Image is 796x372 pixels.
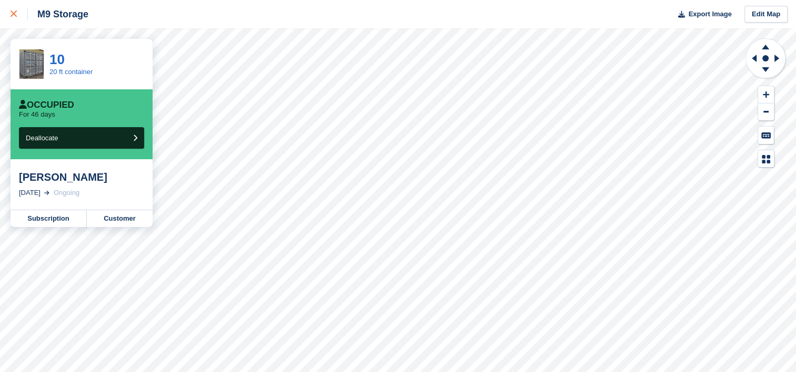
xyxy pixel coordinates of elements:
img: arrow-right-light-icn-cde0832a797a2874e46488d9cf13f60e5c3a73dbe684e267c42b8395dfbc2abf.svg [44,191,49,195]
a: Customer [87,210,153,227]
p: For 46 days [19,110,55,119]
a: Edit Map [744,6,788,23]
div: Ongoing [54,188,79,198]
span: Export Image [688,9,731,19]
button: Keyboard Shortcuts [758,127,774,144]
button: Zoom In [758,86,774,104]
a: Subscription [11,210,87,227]
a: 10 [49,51,65,67]
a: 20 ft container [49,68,93,76]
button: Deallocate [19,127,144,149]
span: Deallocate [26,134,58,142]
div: M9 Storage [28,8,88,20]
div: [PERSON_NAME] [19,171,144,183]
div: [DATE] [19,188,41,198]
button: Export Image [672,6,732,23]
button: Zoom Out [758,104,774,121]
div: Occupied [19,100,74,110]
button: Map Legend [758,150,774,168]
img: GREY%20CONTAINER.png [19,49,44,79]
